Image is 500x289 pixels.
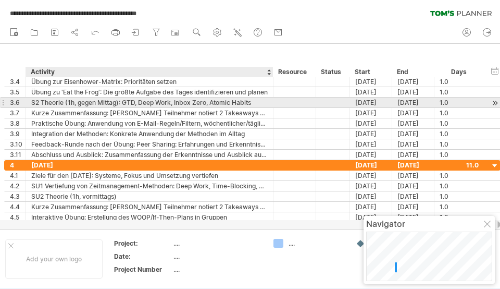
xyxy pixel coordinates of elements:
div: [DATE] [392,202,434,212]
div: [DATE] [350,77,392,87]
div: [DATE] [392,181,434,191]
div: [DATE] [350,150,392,160]
div: Interaktive Übung: Erstellung des WOOP/If-Then-Plans in Gruppen [31,212,268,222]
div: Übung zur Eisenhower-Matrix: Prioritäten setzen [31,77,268,87]
div: Project Number [114,265,171,274]
div: [DATE] [392,118,434,128]
div: 1.0 [440,212,479,222]
div: .... [173,265,261,274]
div: [DATE] [350,202,392,212]
div: 1.0 [440,87,479,97]
div: [DATE] [350,191,392,201]
div: [DATE] [392,77,434,87]
div: [DATE] [350,129,392,139]
div: 3.6 [10,98,26,107]
div: Feedback-Runde nach der Übung: Peer Sharing: Erfahrungen und Erkenntnisse austauschen [31,139,268,149]
div: 1.0 [440,181,479,191]
div: [DATE] [350,160,392,170]
div: 4.2 [10,181,26,191]
div: End [397,67,428,77]
div: 4.5 [10,212,26,222]
div: 1.0 [440,139,479,149]
div: scroll to activity [490,98,500,109]
div: 3.9 [10,129,26,139]
div: SU1 Vertiefung von Zeitmanagement-Methoden: Deep Work, Time-Blocking, Personal Kanban, WIP-Limits... [31,181,268,191]
div: [DATE] [350,139,392,149]
div: 1.0 [440,171,479,180]
div: [DATE] [350,171,392,180]
div: 1.0 [440,98,479,107]
div: 3.4 [10,77,26,87]
div: [DATE] [350,181,392,191]
div: 1.0 [440,191,479,201]
div: 4.4 [10,202,26,212]
div: 4.3 [10,191,26,201]
div: [DATE] [392,98,434,107]
div: Kurze Zusammenfassung: [PERSON_NAME] Teilnehmer notiert 2 Takeaways aus der Theorie [31,108,268,118]
div: 1.0 [440,202,479,212]
div: Start [355,67,386,77]
div: 1.0 [440,77,479,87]
div: 1.0 [440,118,479,128]
div: S2 Theorie (1h, gegen Mittag): GTD, Deep Work, Inbox Zero, Atomic Habits [31,98,268,107]
div: [DATE] [392,129,434,139]
div: [DATE] [392,160,434,170]
div: Status [321,67,344,77]
div: 3.8 [10,118,26,128]
div: [DATE] [350,98,392,107]
div: .... [289,239,345,248]
div: Praktische Übung: Anwendung von E-Mail-Regeln/Filtern, wöchentlicher/täglicher Planung, Aktionspl... [31,118,268,128]
div: 3.11 [10,150,26,160]
div: 3.10 [10,139,26,149]
div: [DATE] [392,171,434,180]
div: 1.0 [440,129,479,139]
div: Resource [278,67,310,77]
div: [DATE] [392,191,434,201]
div: .... [173,239,261,248]
div: .... [173,252,261,261]
div: 1.0 [440,150,479,160]
div: 1.0 [440,108,479,118]
div: [DATE] [392,108,434,118]
div: Add your own logo [5,239,103,279]
div: [DATE] [350,87,392,97]
div: SU2 Theorie (1h, vormittags) [31,191,268,201]
div: Kurze Zusammenfassung: [PERSON_NAME] Teilnehmer notiert 2 Takeaways aus der Theorie [31,202,268,212]
div: Übung zu 'Eat the Frog': Die größte Aufgabe des Tages identifizieren und planen [31,87,268,97]
div: 4.1 [10,171,26,180]
div: [DATE] [392,87,434,97]
div: [DATE] [350,212,392,222]
div: Abschluss und Ausblick: Zusammenfassung der Erkenntnisse und Ausblick auf den nächsten Tag [31,150,268,160]
div: Navigator [366,219,492,229]
div: [DATE] [31,160,268,170]
div: Integration der Methoden: Konkrete Anwendung der Methoden im Alltag [31,129,268,139]
div: [DATE] [350,118,392,128]
div: Date: [114,252,171,261]
div: Project: [114,239,171,248]
div: 3.7 [10,108,26,118]
div: Ziele für den [DATE]: Systeme, Fokus und Umsetzung vertiefen [31,171,268,180]
div: [DATE] [392,212,434,222]
div: [DATE] [350,108,392,118]
div: Activity [31,67,267,77]
div: [DATE] [392,150,434,160]
div: Days [434,67,483,77]
div: [DATE] [392,139,434,149]
div: 3.5 [10,87,26,97]
div: 4 [10,160,26,170]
